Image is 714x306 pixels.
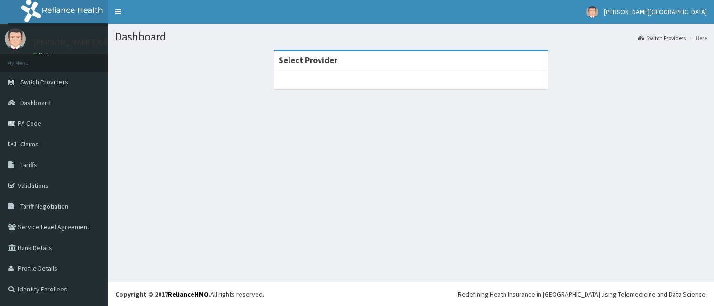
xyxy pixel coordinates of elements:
[20,202,68,210] span: Tariff Negotiation
[458,290,707,299] div: Redefining Heath Insurance in [GEOGRAPHIC_DATA] using Telemedicine and Data Science!
[20,78,68,86] span: Switch Providers
[604,8,707,16] span: [PERSON_NAME][GEOGRAPHIC_DATA]
[5,28,26,49] img: User Image
[108,282,714,306] footer: All rights reserved.
[33,38,172,47] p: [PERSON_NAME][GEOGRAPHIC_DATA]
[279,55,337,65] strong: Select Provider
[115,31,707,43] h1: Dashboard
[33,51,56,58] a: Online
[687,34,707,42] li: Here
[115,290,210,298] strong: Copyright © 2017 .
[638,34,686,42] a: Switch Providers
[586,6,598,18] img: User Image
[20,140,39,148] span: Claims
[20,161,37,169] span: Tariffs
[168,290,209,298] a: RelianceHMO
[20,98,51,107] span: Dashboard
